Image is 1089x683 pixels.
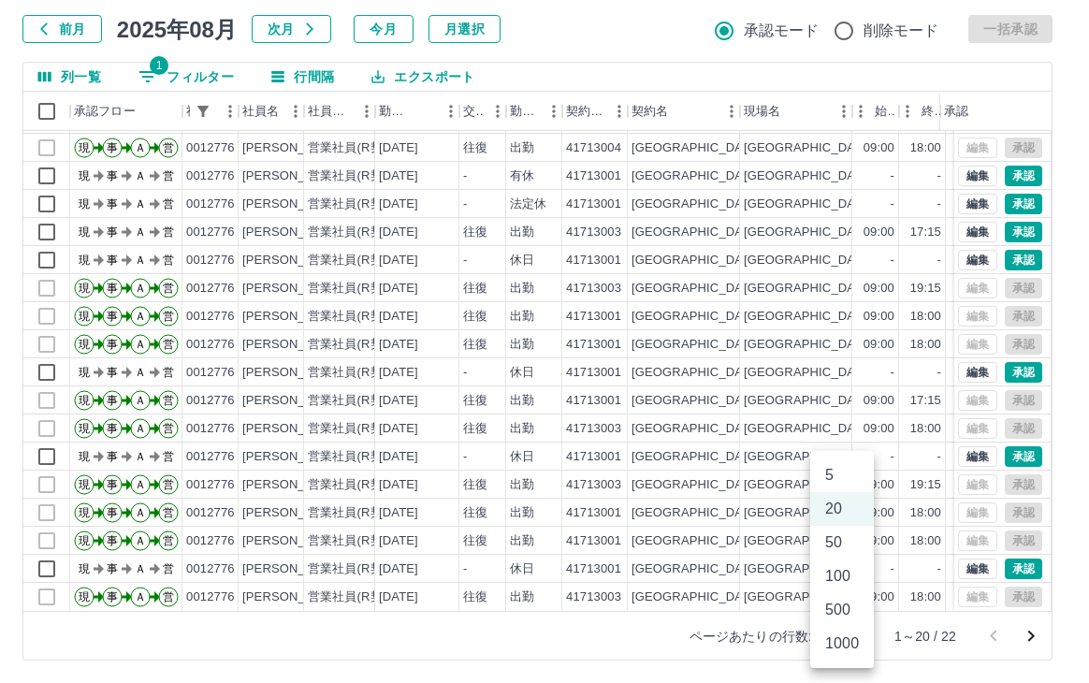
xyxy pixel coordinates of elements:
[810,492,874,526] li: 20
[810,627,874,661] li: 1000
[810,458,874,492] li: 5
[810,526,874,559] li: 50
[810,593,874,627] li: 500
[810,559,874,593] li: 100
